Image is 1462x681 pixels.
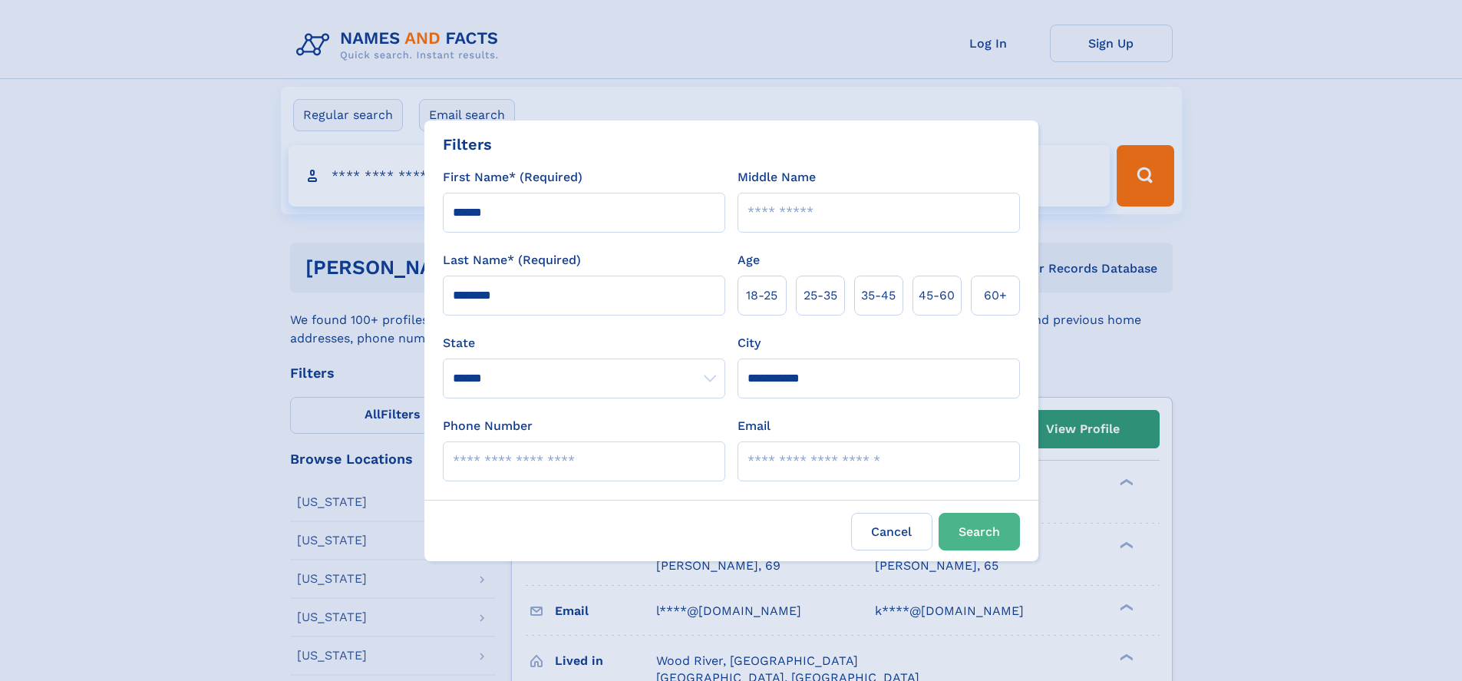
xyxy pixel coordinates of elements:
span: 45‑60 [919,286,955,305]
label: City [738,334,761,352]
label: First Name* (Required) [443,168,582,187]
span: 60+ [984,286,1007,305]
label: Cancel [851,513,932,550]
label: Phone Number [443,417,533,435]
label: Email [738,417,771,435]
label: State [443,334,725,352]
button: Search [939,513,1020,550]
label: Age [738,251,760,269]
div: Filters [443,133,492,156]
span: 35‑45 [861,286,896,305]
label: Middle Name [738,168,816,187]
span: 25‑35 [804,286,837,305]
span: 18‑25 [746,286,777,305]
label: Last Name* (Required) [443,251,581,269]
